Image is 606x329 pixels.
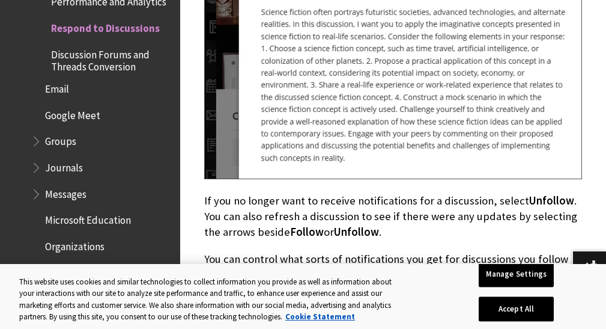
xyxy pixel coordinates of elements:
button: Manage Settings [479,262,554,287]
p: You can control what sorts of notifications you get for discussions you follow by going to on you... [204,251,582,283]
span: Journals [45,158,83,174]
p: If you no longer want to receive notifications for a discussion, select . You can also refresh a ... [204,193,582,241]
span: Email [45,79,69,95]
span: Messages [45,184,86,200]
span: Microsoft Education [45,210,131,226]
span: Google Meet [45,105,100,121]
div: This website uses cookies and similar technologies to collect information you provide as well as ... [19,276,396,323]
span: Organizations [45,236,105,253]
button: Accept All [479,297,554,322]
span: Unfollow [334,225,379,239]
a: More information about your privacy, opens in a new tab [285,312,355,322]
span: Unfollow [529,194,574,208]
span: Follow [290,225,324,239]
span: Groups [45,131,76,147]
span: Pronto [45,263,75,279]
span: Discussion Forums and Threads Conversion [51,45,172,73]
span: Respond to Discussions [51,18,160,34]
